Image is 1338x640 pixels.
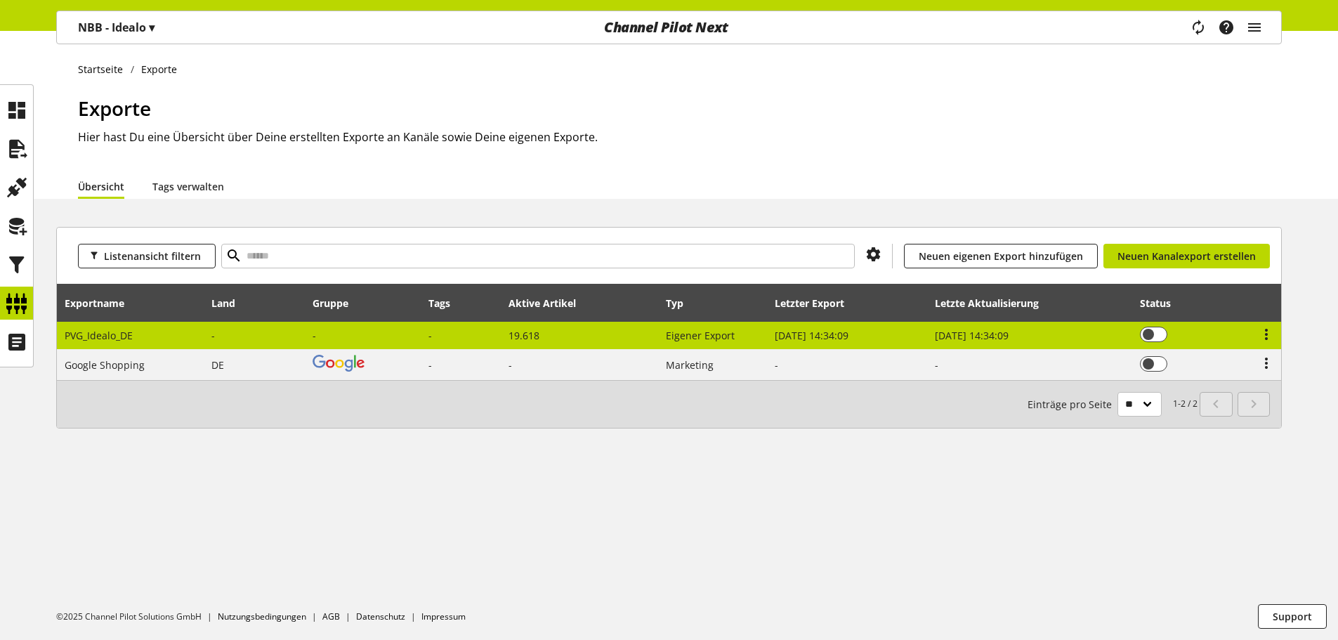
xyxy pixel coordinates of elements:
a: AGB [322,610,340,622]
div: Aktive Artikel [509,296,590,311]
span: Neuen eigenen Export hinzufügen [919,249,1083,263]
span: Exporte [78,95,151,122]
span: ▾ [149,20,155,35]
a: Datenschutz [356,610,405,622]
p: NBB - Idealo [78,19,155,36]
span: Support [1273,609,1312,624]
a: Neuen Kanalexport erstellen [1103,244,1270,268]
a: Übersicht [78,179,124,194]
span: [DATE] 14:34:09 [935,329,1009,342]
span: Listenansicht filtern [104,249,201,263]
a: Tags verwalten [152,179,224,194]
div: Status [1140,296,1185,311]
li: ©2025 Channel Pilot Solutions GmbH [56,610,218,623]
span: - [509,358,512,372]
div: Letzter Export [775,296,858,311]
span: 19.618 [509,329,539,342]
span: - [428,358,432,372]
div: Tags [428,296,450,311]
span: Marketing [666,358,714,372]
div: Land [211,296,249,311]
span: Einträge pro Seite [1028,397,1117,412]
span: PVG_Idealo_DE [65,329,133,342]
a: Nutzungsbedingungen [218,610,306,622]
a: Startseite [78,62,131,77]
span: - [211,329,215,342]
nav: main navigation [56,11,1282,44]
div: Letzte Aktualisierung [935,296,1053,311]
img: google [313,355,365,372]
span: Google Shopping [65,358,145,372]
span: - [428,329,432,342]
button: Listenansicht filtern [78,244,216,268]
button: Support [1258,604,1327,629]
div: Gruppe [313,296,362,311]
div: Typ [666,296,697,311]
span: Eigener Export [666,329,735,342]
a: Impressum [421,610,466,622]
small: 1-2 / 2 [1028,392,1198,417]
div: Exportname [65,296,138,311]
span: Neuen Kanalexport erstellen [1117,249,1256,263]
h2: Hier hast Du eine Übersicht über Deine erstellten Exporte an Kanäle sowie Deine eigenen Exporte. [78,129,1282,145]
span: Deutschland [211,358,224,372]
a: Neuen eigenen Export hinzufügen [904,244,1098,268]
span: [DATE] 14:34:09 [775,329,848,342]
